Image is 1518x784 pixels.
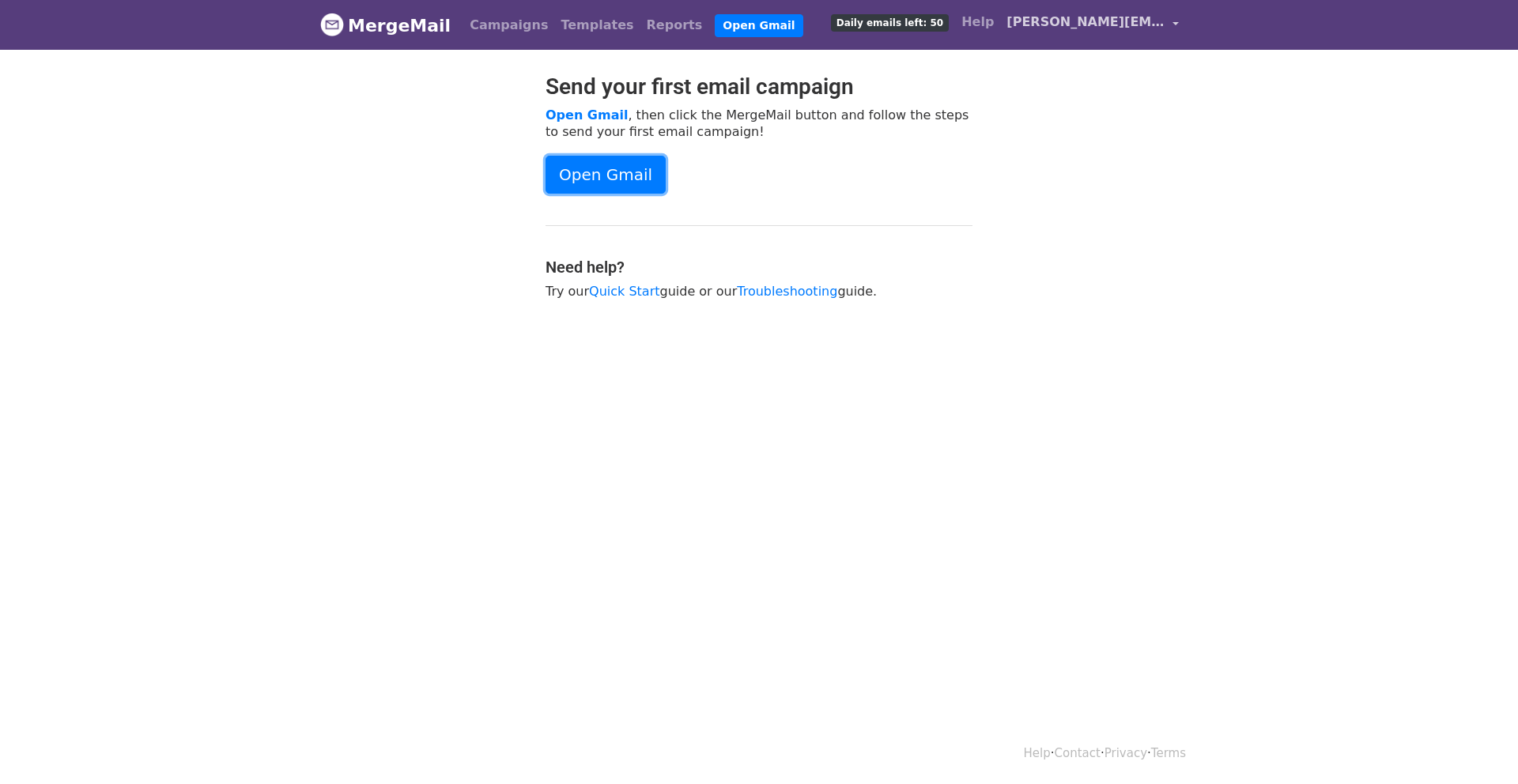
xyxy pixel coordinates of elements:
[1439,708,1518,784] iframe: Chat Widget
[1105,746,1147,760] a: Privacy
[546,107,628,122] a: Open Gmail
[955,6,1000,38] a: Help
[320,13,344,36] img: MergeMail logo
[1000,6,1185,43] a: [PERSON_NAME][EMAIL_ADDRESS][DOMAIN_NAME]
[546,156,666,194] a: Open Gmail
[546,258,972,277] h4: Need help?
[1024,746,1051,760] a: Help
[1151,746,1186,760] a: Terms
[1006,13,1165,32] span: [PERSON_NAME][EMAIL_ADDRESS][DOMAIN_NAME]
[825,6,955,38] a: Daily emails left: 50
[554,9,640,41] a: Templates
[1055,746,1101,760] a: Contact
[737,284,837,299] a: Troubleshooting
[546,73,972,100] h2: Send your first email campaign
[831,14,949,32] span: Daily emails left: 50
[640,9,709,41] a: Reports
[463,9,554,41] a: Campaigns
[546,283,972,300] p: Try our guide or our guide.
[546,107,972,140] p: , then click the MergeMail button and follow the steps to send your first email campaign!
[715,14,802,37] a: Open Gmail
[589,284,659,299] a: Quick Start
[320,9,451,42] a: MergeMail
